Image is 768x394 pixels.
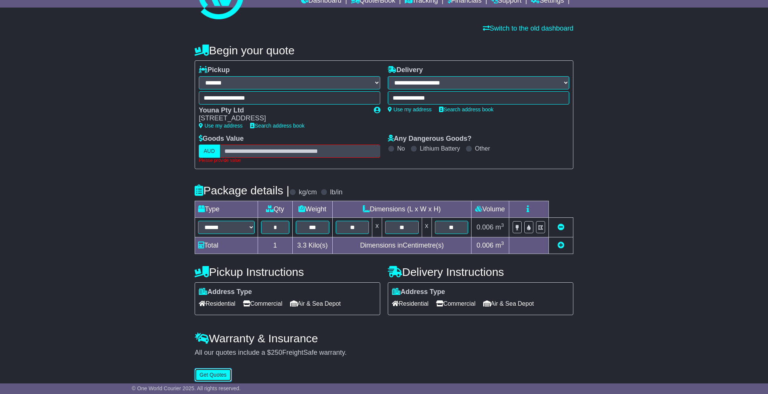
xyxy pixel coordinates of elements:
span: m [495,242,504,249]
h4: Pickup Instructions [195,266,380,278]
h4: Begin your quote [195,44,573,57]
label: AUD [199,145,220,158]
label: lb/in [330,188,343,197]
span: Air & Sea Depot [290,298,341,309]
span: Commercial [243,298,282,309]
div: Youna Pty Ltd [199,106,366,115]
a: Use my address [388,106,432,112]
h4: Package details | [195,184,289,197]
sup: 3 [501,222,504,228]
h4: Delivery Instructions [388,266,573,278]
td: Dimensions in Centimetre(s) [332,237,471,254]
label: Pickup [199,66,230,74]
span: Commercial [436,298,475,309]
label: Any Dangerous Goods? [388,135,472,143]
a: Search address book [250,123,304,129]
label: Address Type [392,288,445,296]
a: Switch to the old dashboard [483,25,573,32]
div: All our quotes include a $ FreightSafe warranty. [195,349,573,357]
a: Search address book [439,106,493,112]
td: Qty [258,201,293,217]
label: Goods Value [199,135,244,143]
td: Weight [292,201,332,217]
td: Kilo(s) [292,237,332,254]
span: Residential [392,298,429,309]
span: © One World Courier 2025. All rights reserved. [132,385,241,391]
td: x [422,217,432,237]
a: Use my address [199,123,243,129]
label: Other [475,145,490,152]
td: Volume [471,201,509,217]
td: x [372,217,382,237]
td: Dimensions (L x W x H) [332,201,471,217]
span: Residential [199,298,235,309]
label: kg/cm [299,188,317,197]
label: Lithium Battery [420,145,460,152]
td: Total [195,237,258,254]
span: 0.006 [476,242,493,249]
label: No [397,145,405,152]
span: 250 [271,349,282,356]
a: Add new item [558,242,564,249]
span: 0.006 [476,223,493,231]
span: Air & Sea Depot [483,298,534,309]
sup: 3 [501,240,504,246]
div: [STREET_ADDRESS] [199,114,366,123]
a: Remove this item [558,223,564,231]
label: Address Type [199,288,252,296]
td: Type [195,201,258,217]
span: m [495,223,504,231]
td: 1 [258,237,293,254]
span: 3.3 [297,242,307,249]
div: Please provide value [199,158,380,163]
button: Get Quotes [195,368,232,382]
label: Delivery [388,66,423,74]
h4: Warranty & Insurance [195,332,573,345]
